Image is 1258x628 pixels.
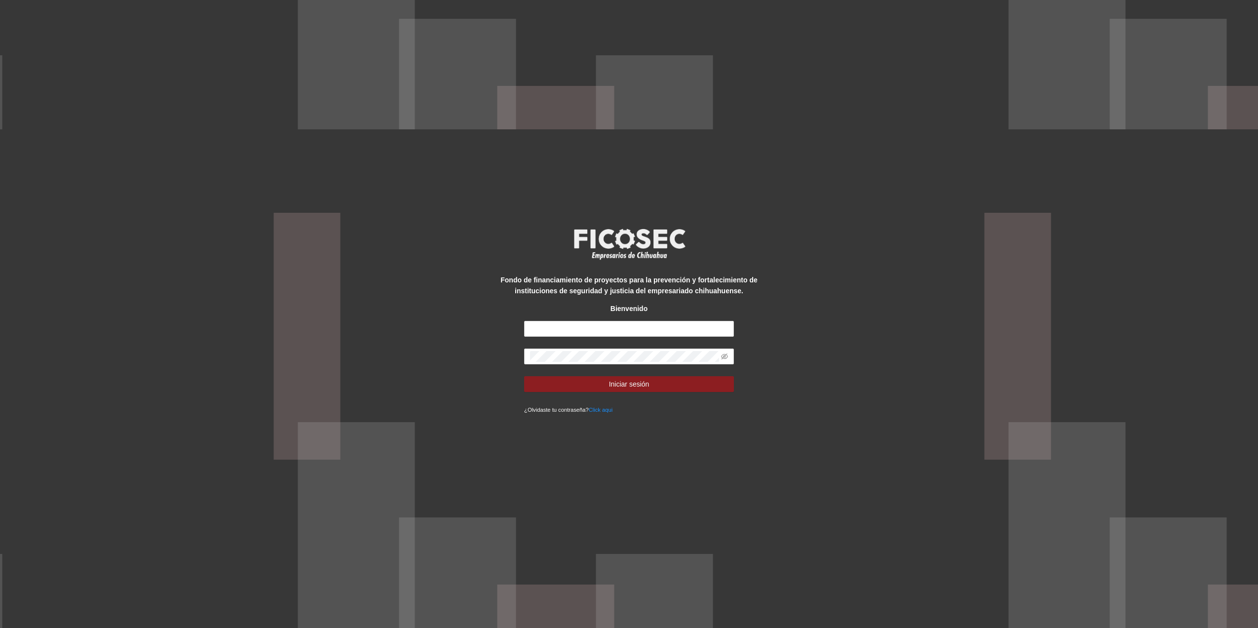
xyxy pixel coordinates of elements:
small: ¿Olvidaste tu contraseña? [524,407,612,413]
strong: Fondo de financiamiento de proyectos para la prevención y fortalecimiento de instituciones de seg... [500,276,757,295]
img: logo [568,226,691,262]
a: Click aqui [589,407,613,413]
strong: Bienvenido [610,305,648,313]
span: Iniciar sesión [609,379,649,390]
span: eye-invisible [721,353,728,360]
button: Iniciar sesión [524,376,734,392]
